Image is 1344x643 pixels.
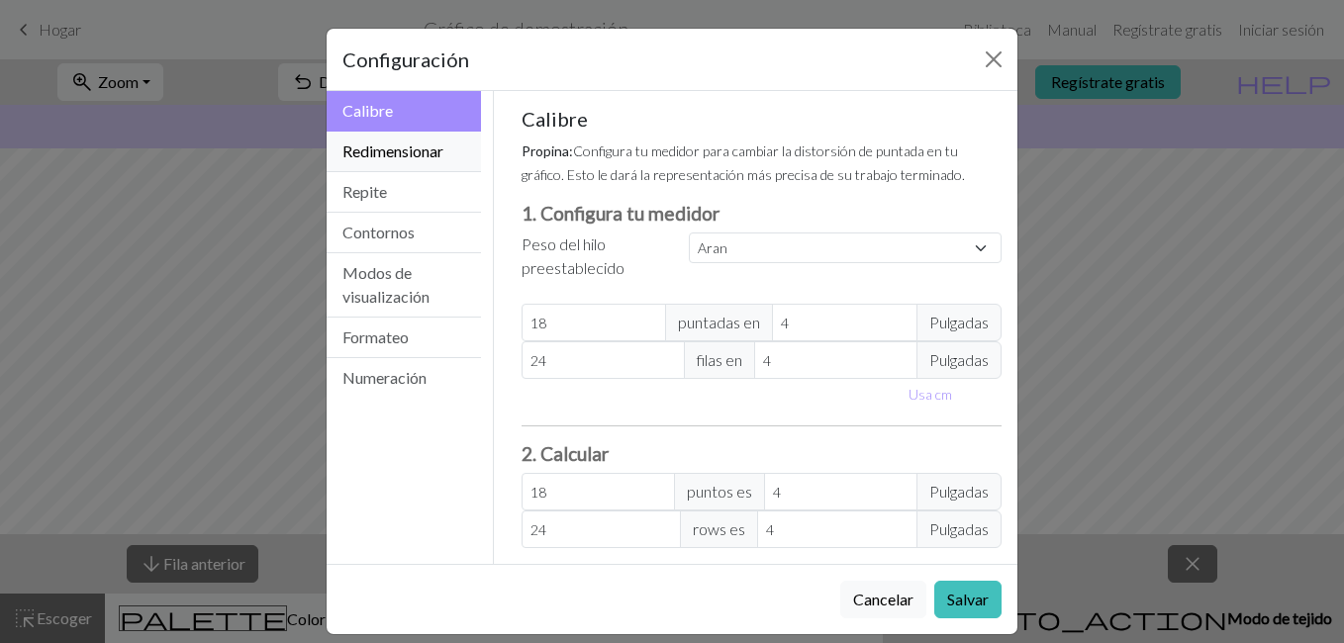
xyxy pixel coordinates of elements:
[327,253,481,318] button: Modos de visualización
[916,341,1002,379] span: Pulgadas
[342,45,469,74] h5: Configuración
[684,341,755,379] span: filas en
[900,379,961,410] button: Usa cm
[680,510,758,548] span: rows es
[934,581,1002,618] button: Salvar
[327,213,481,253] button: Contornos
[522,107,1003,131] h5: Calibre
[327,91,481,132] button: Calibre
[522,142,573,159] strong: Propina:
[522,442,1003,465] h3: 2. Calcular
[916,510,1002,548] span: Pulgadas
[978,44,1009,75] button: Cerrar
[916,304,1002,341] span: Pulgadas
[674,473,765,510] span: puntos es
[522,142,965,183] small: Configura tu medidor para cambiar la distorsión de puntada en tu gráfico. Esto le dará la represe...
[665,304,773,341] span: puntadas en
[916,473,1002,510] span: Pulgadas
[327,172,481,213] button: Repite
[522,202,1003,225] h3: 1. Configura tu medidor
[327,318,481,358] button: Formateo
[840,581,926,618] button: Cancelar
[522,232,666,280] label: Peso del hilo preestablecido
[327,358,481,398] button: Numeración
[327,132,481,172] button: Redimensionar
